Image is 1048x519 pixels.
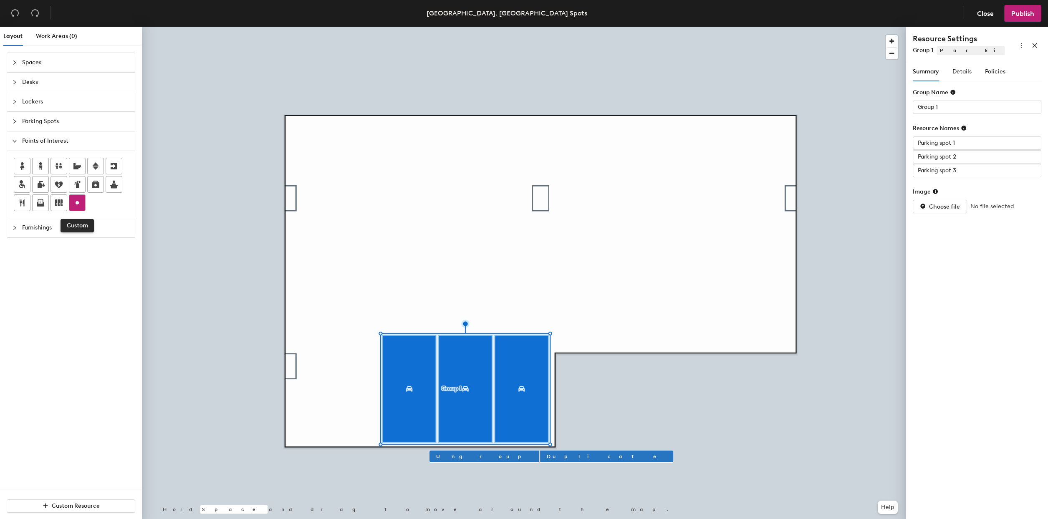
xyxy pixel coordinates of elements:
[22,53,130,72] span: Spaces
[11,9,19,17] span: undo
[540,451,673,462] button: Duplicate
[913,200,967,213] button: Choose file
[913,68,939,75] span: Summary
[1018,43,1024,48] span: more
[22,73,130,92] span: Desks
[1011,10,1034,18] span: Publish
[929,203,960,210] span: Choose file
[12,119,17,124] span: collapsed
[952,68,972,75] span: Details
[913,188,938,195] div: Image
[22,112,130,131] span: Parking Spots
[913,125,967,132] div: Resource Names
[436,453,532,460] span: Ungroup
[12,225,17,230] span: collapsed
[7,5,23,22] button: Undo (⌘ + Z)
[427,8,587,18] div: [GEOGRAPHIC_DATA], [GEOGRAPHIC_DATA] Spots
[36,33,77,40] span: Work Areas (0)
[52,502,100,509] span: Custom Resource
[27,5,43,22] button: Redo (⌘ + ⇧ + Z)
[913,164,1041,177] input: Unknown Parking Spots
[12,60,17,65] span: collapsed
[12,99,17,104] span: collapsed
[429,451,539,462] button: Ungroup
[22,131,130,151] span: Points of Interest
[977,10,994,18] span: Close
[970,202,1014,211] span: No file selected
[22,218,130,237] span: Furnishings
[878,501,898,514] button: Help
[913,136,1041,150] input: Unknown Parking Spots
[913,47,933,54] span: Group 1
[547,453,667,460] span: Duplicate
[12,139,17,144] span: expanded
[1004,5,1041,22] button: Publish
[913,33,1005,44] h4: Resource Settings
[913,89,956,96] div: Group Name
[69,194,86,211] button: Custom
[913,150,1041,164] input: Unknown Parking Spots
[913,101,1041,114] input: Unknown Parking Spots
[12,80,17,85] span: collapsed
[1032,43,1038,48] span: close
[3,33,23,40] span: Layout
[985,68,1005,75] span: Policies
[7,499,135,513] button: Custom Resource
[22,92,130,111] span: Lockers
[970,5,1001,22] button: Close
